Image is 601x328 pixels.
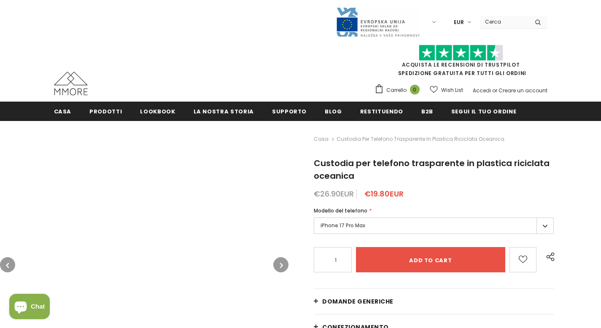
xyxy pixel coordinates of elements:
span: €19.80EUR [364,188,404,199]
a: B2B [421,102,433,121]
a: Prodotti [89,102,122,121]
a: Acquista le recensioni di TrustPilot [402,61,520,68]
a: Creare un account [499,87,547,94]
span: supporto [272,108,307,116]
span: B2B [421,108,433,116]
span: Domande generiche [322,297,393,306]
span: Modello del telefono [314,207,367,214]
span: Restituendo [360,108,403,116]
a: Domande generiche [314,289,554,314]
span: Prodotti [89,108,122,116]
span: EUR [454,18,464,27]
a: Casa [54,102,72,121]
span: Blog [325,108,342,116]
a: Wish List [430,83,463,97]
img: Javni Razpis [336,7,420,38]
a: Lookbook [140,102,175,121]
input: Search Site [480,16,528,28]
a: supporto [272,102,307,121]
a: La nostra storia [194,102,254,121]
span: Carrello [386,86,407,94]
a: Carrello 0 [375,84,424,97]
input: Add to cart [356,247,505,272]
span: Custodia per telefono trasparente in plastica riciclata oceanica [337,134,504,144]
inbox-online-store-chat: Shopify online store chat [7,294,52,321]
span: Casa [54,108,72,116]
a: Accedi [473,87,491,94]
span: 0 [410,85,420,94]
img: Fidati di Pilot Stars [419,45,503,61]
span: €26.90EUR [314,188,354,199]
span: Lookbook [140,108,175,116]
a: Segui il tuo ordine [451,102,516,121]
a: Javni Razpis [336,18,420,25]
span: Custodia per telefono trasparente in plastica riciclata oceanica [314,157,550,182]
img: Casi MMORE [54,72,88,95]
a: Restituendo [360,102,403,121]
span: Wish List [441,86,463,94]
a: Blog [325,102,342,121]
span: SPEDIZIONE GRATUITA PER TUTTI GLI ORDINI [375,48,547,77]
span: La nostra storia [194,108,254,116]
label: iPhone 17 Pro Max [314,218,554,234]
a: Casa [314,134,329,144]
span: Segui il tuo ordine [451,108,516,116]
span: or [492,87,497,94]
